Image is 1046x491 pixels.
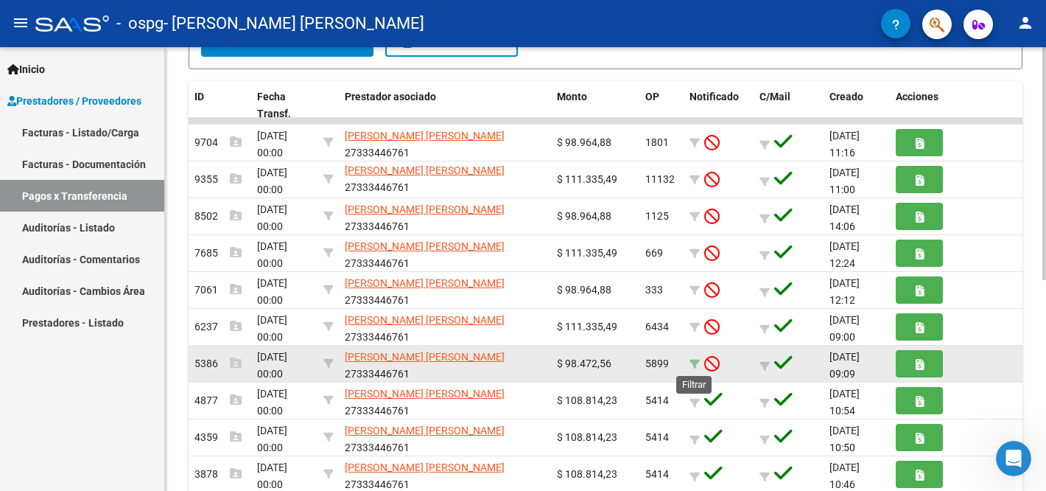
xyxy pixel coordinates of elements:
[890,81,1022,130] datatable-header-cell: Acciones
[645,321,669,332] span: 6434
[645,284,663,296] span: 333
[557,173,617,185] span: $ 111.335,49
[645,173,675,185] span: 11132
[345,351,505,380] span: 27333446761
[257,91,291,119] span: Fecha Transf.
[257,240,287,269] span: [DATE] 00:00
[194,284,242,296] span: 7061
[345,314,505,326] span: [PERSON_NAME] [PERSON_NAME]
[557,358,611,369] span: $ 98.472,56
[257,203,287,232] span: [DATE] 00:00
[557,210,611,222] span: $ 98.964,88
[251,81,317,130] datatable-header-cell: Fecha Transf.
[345,130,505,159] span: 27333446761
[896,91,938,102] span: Acciones
[345,314,505,343] span: 27333446761
[645,91,659,102] span: OP
[551,81,639,130] datatable-header-cell: Monto
[345,164,505,193] span: 27333446761
[345,388,505,417] span: 27333446761
[829,351,860,380] span: [DATE] 09:09
[345,130,505,142] span: [PERSON_NAME] [PERSON_NAME]
[345,203,505,232] span: 27333446761
[257,314,287,343] span: [DATE] 00:00
[257,425,287,453] span: [DATE] 00:00
[345,462,505,490] span: 27333446761
[345,277,505,289] span: [PERSON_NAME] [PERSON_NAME]
[257,167,287,195] span: [DATE] 00:00
[194,468,242,480] span: 3878
[194,210,242,222] span: 8502
[194,431,242,443] span: 4359
[345,388,505,400] span: [PERSON_NAME] [PERSON_NAME]
[645,431,669,443] span: 5414
[257,130,287,159] span: [DATE] 00:00
[345,164,505,176] span: [PERSON_NAME] [PERSON_NAME]
[684,81,754,130] datatable-header-cell: Notificado
[194,358,242,369] span: 5386
[557,321,617,332] span: $ 111.335,49
[829,425,860,453] span: [DATE] 10:50
[345,425,505,436] span: [PERSON_NAME] [PERSON_NAME]
[645,394,669,406] span: 5414
[345,462,505,473] span: [PERSON_NAME] [PERSON_NAME]
[345,240,505,269] span: 27333446761
[116,7,164,40] span: - ospg
[557,247,617,259] span: $ 111.335,49
[345,277,505,306] span: 27333446761
[194,394,242,406] span: 4877
[557,431,617,443] span: $ 108.814,23
[557,91,587,102] span: Monto
[829,388,860,417] span: [DATE] 10:54
[829,203,860,232] span: [DATE] 14:06
[645,247,663,259] span: 669
[829,167,860,195] span: [DATE] 11:00
[189,81,251,130] datatable-header-cell: ID
[689,91,739,102] span: Notificado
[645,136,669,148] span: 1801
[557,284,611,296] span: $ 98.964,88
[759,91,790,102] span: C/Mail
[345,351,505,363] span: [PERSON_NAME] [PERSON_NAME]
[829,462,860,490] span: [DATE] 10:46
[1017,14,1034,32] mat-icon: person
[194,247,242,259] span: 7685
[645,358,669,369] span: 5899
[645,210,669,222] span: 1125
[996,441,1031,476] iframe: Intercom live chat
[645,468,669,480] span: 5414
[12,14,29,32] mat-icon: menu
[824,81,890,130] datatable-header-cell: Creado
[829,91,863,102] span: Creado
[257,388,287,417] span: [DATE] 00:00
[194,173,242,185] span: 9355
[639,81,684,130] datatable-header-cell: OP
[194,91,204,102] span: ID
[345,240,505,252] span: [PERSON_NAME] [PERSON_NAME]
[257,462,287,490] span: [DATE] 00:00
[345,91,436,102] span: Prestador asociado
[829,277,860,306] span: [DATE] 12:12
[829,314,860,343] span: [DATE] 09:00
[194,136,242,148] span: 9704
[557,394,617,406] span: $ 108.814,23
[339,81,551,130] datatable-header-cell: Prestador asociado
[754,81,824,130] datatable-header-cell: C/Mail
[345,203,505,215] span: [PERSON_NAME] [PERSON_NAME]
[164,7,424,40] span: - [PERSON_NAME] [PERSON_NAME]
[257,351,287,380] span: [DATE] 00:00
[399,35,505,49] span: Borrar Filtros
[829,240,860,269] span: [DATE] 12:24
[7,93,141,109] span: Prestadores / Proveedores
[214,35,360,49] span: Buscar Comprobante
[557,136,611,148] span: $ 98.964,88
[257,277,287,306] span: [DATE] 00:00
[194,321,242,332] span: 6237
[829,130,860,159] span: [DATE] 11:16
[557,468,617,480] span: $ 108.814,23
[7,61,45,77] span: Inicio
[345,425,505,453] span: 27333446761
